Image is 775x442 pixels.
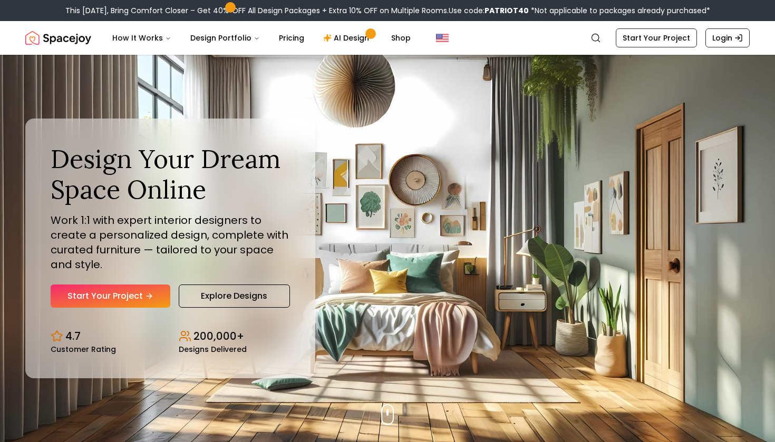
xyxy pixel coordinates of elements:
[529,5,710,16] span: *Not applicable to packages already purchased*
[51,320,290,353] div: Design stats
[383,27,419,48] a: Shop
[182,27,268,48] button: Design Portfolio
[51,213,290,272] p: Work 1:1 with expert interior designers to create a personalized design, complete with curated fu...
[25,21,750,55] nav: Global
[51,284,170,308] a: Start Your Project
[449,5,529,16] span: Use code:
[485,5,529,16] b: PATRIOT40
[616,28,697,47] a: Start Your Project
[65,5,710,16] div: This [DATE], Bring Comfort Closer – Get 40% OFF All Design Packages + Extra 10% OFF on Multiple R...
[436,32,449,44] img: United States
[270,27,313,48] a: Pricing
[705,28,750,47] a: Login
[104,27,419,48] nav: Main
[104,27,180,48] button: How It Works
[179,346,247,353] small: Designs Delivered
[51,346,116,353] small: Customer Rating
[65,329,81,343] p: 4.7
[51,144,290,204] h1: Design Your Dream Space Online
[25,27,91,48] img: Spacejoy Logo
[315,27,381,48] a: AI Design
[25,27,91,48] a: Spacejoy
[193,329,244,343] p: 200,000+
[179,284,290,308] a: Explore Designs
